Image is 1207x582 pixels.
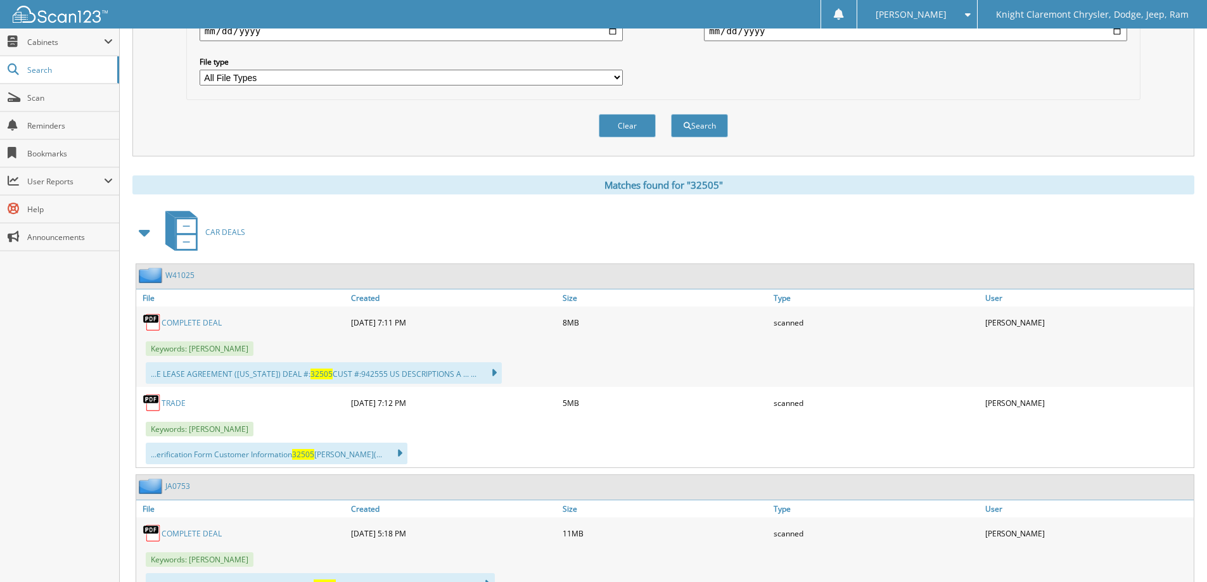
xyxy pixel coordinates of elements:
button: Clear [599,114,656,137]
a: Created [348,289,559,307]
a: File [136,289,348,307]
a: CAR DEALS [158,207,245,257]
img: folder2.png [139,267,165,283]
input: end [704,21,1127,41]
img: PDF.png [143,393,162,412]
a: User [982,500,1194,517]
img: folder2.png [139,478,165,494]
span: Bookmarks [27,148,113,159]
span: 32505 [310,369,333,379]
div: 5MB [559,390,771,415]
a: User [982,289,1194,307]
label: File type [200,56,623,67]
span: User Reports [27,176,104,187]
a: Type [770,289,982,307]
div: [PERSON_NAME] [982,310,1194,335]
a: W41025 [165,270,195,281]
img: PDF.png [143,524,162,543]
span: Knight Claremont Chrysler, Dodge, Jeep, Ram [996,11,1189,18]
a: File [136,500,348,517]
a: Size [559,289,771,307]
a: JA0753 [165,481,190,491]
div: 11MB [559,521,771,546]
a: TRADE [162,398,186,408]
div: Matches found for "32505" [132,175,1194,194]
input: start [200,21,623,41]
div: scanned [770,390,982,415]
a: Created [348,500,559,517]
iframe: Chat Widget [1144,521,1207,582]
img: PDF.png [143,313,162,332]
span: [PERSON_NAME] [876,11,947,18]
div: [DATE] 5:18 PM [348,521,559,546]
span: Help [27,204,113,215]
span: Cabinets [27,37,104,47]
div: scanned [770,521,982,546]
span: Reminders [27,120,113,131]
button: Search [671,114,728,137]
div: scanned [770,310,982,335]
div: ...E LEASE AGREEMENT ([US_STATE]) DEAL #: CUST #:942555 US DESCRIPTIONS A ... ... [146,362,502,384]
div: [PERSON_NAME] [982,390,1194,415]
img: scan123-logo-white.svg [13,6,108,23]
div: [DATE] 7:12 PM [348,390,559,415]
a: COMPLETE DEAL [162,528,222,539]
div: [DATE] 7:11 PM [348,310,559,335]
span: Keywords: [PERSON_NAME] [146,422,253,436]
span: 32505 [292,449,314,460]
span: Scan [27,92,113,103]
div: 8MB [559,310,771,335]
a: Size [559,500,771,517]
div: [PERSON_NAME] [982,521,1194,546]
span: Keywords: [PERSON_NAME] [146,341,253,356]
a: Type [770,500,982,517]
div: ...erification Form Customer Information [PERSON_NAME](... [146,443,407,464]
span: Announcements [27,232,113,243]
a: COMPLETE DEAL [162,317,222,328]
span: Keywords: [PERSON_NAME] [146,552,253,567]
span: Search [27,65,111,75]
span: CAR DEALS [205,227,245,237]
